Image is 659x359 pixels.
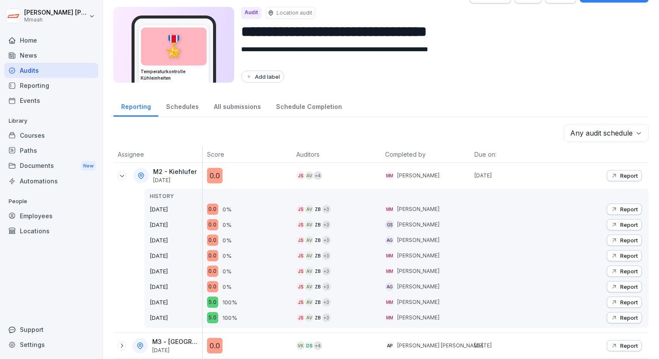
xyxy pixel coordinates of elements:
[241,7,261,19] div: Audit
[207,235,218,246] div: 0.0
[296,205,305,214] div: JS
[206,95,268,117] div: All submissions
[314,298,322,306] div: ZB
[113,95,158,117] a: Reporting
[305,341,314,350] div: DS
[296,251,305,260] div: JS
[4,128,98,143] a: Courses
[150,236,202,245] p: [DATE]
[385,313,394,322] div: MM
[620,237,638,244] p: Report
[296,267,305,275] div: JS
[296,220,305,229] div: JS
[4,337,98,352] div: Settings
[4,48,98,63] div: News
[292,146,381,163] th: Auditors
[305,205,314,214] div: AV
[385,267,394,275] div: MM
[607,281,642,292] button: Report
[607,340,642,351] button: Report
[397,172,439,179] p: [PERSON_NAME]
[4,143,98,158] a: Paths
[385,220,394,229] div: GS
[474,342,559,350] p: [DATE]
[4,208,98,223] a: Employees
[158,95,206,117] a: Schedules
[223,236,232,245] p: 0%
[397,342,483,350] p: [PERSON_NAME] [PERSON_NAME]
[4,158,98,174] div: Documents
[207,150,288,159] p: Score
[24,17,87,23] p: Mmaah
[314,171,322,180] div: + 4
[296,236,305,244] div: JS
[397,205,439,213] p: [PERSON_NAME]
[385,282,394,291] div: AG
[314,341,322,350] div: + 4
[385,171,394,180] div: MM
[314,205,322,214] div: ZB
[305,220,314,229] div: AV
[150,283,202,291] p: [DATE]
[607,250,642,261] button: Report
[276,9,312,17] p: Location audit
[4,173,98,189] div: Automations
[322,220,331,229] div: + 3
[314,267,322,275] div: ZB
[607,204,642,215] button: Report
[296,282,305,291] div: JS
[470,146,559,163] th: Due on:
[150,298,202,307] p: [DATE]
[305,236,314,244] div: AV
[322,282,331,291] div: + 3
[150,205,202,214] p: [DATE]
[305,282,314,291] div: AV
[4,93,98,108] a: Events
[305,298,314,306] div: AV
[314,236,322,244] div: ZB
[314,282,322,291] div: ZB
[4,33,98,48] a: Home
[4,78,98,93] a: Reporting
[620,221,638,228] p: Report
[223,283,232,291] p: 0%
[620,206,638,213] p: Report
[305,171,314,180] div: AV
[296,341,305,350] div: VK
[620,252,638,259] p: Report
[24,9,87,16] p: [PERSON_NAME] [PERSON_NAME]
[314,251,322,260] div: ZB
[397,221,439,229] p: [PERSON_NAME]
[607,235,642,246] button: Report
[141,28,207,65] div: 🎖️
[620,268,638,275] p: Report
[268,95,349,117] div: Schedule Completion
[223,205,232,214] p: 0%
[296,313,305,322] div: JS
[620,342,638,349] p: Report
[397,298,439,306] p: [PERSON_NAME]
[296,298,305,306] div: JS
[607,297,642,308] button: Report
[322,251,331,260] div: + 3
[241,71,284,83] button: Add label
[397,267,439,275] p: [PERSON_NAME]
[607,170,642,181] button: Report
[397,283,439,291] p: [PERSON_NAME]
[322,298,331,306] div: + 3
[4,114,98,128] p: Library
[207,338,223,353] div: 0.0
[4,63,98,78] div: Audits
[620,172,638,179] p: Report
[385,298,394,306] div: MM
[620,299,638,306] p: Report
[4,158,98,174] a: DocumentsNew
[150,252,202,260] p: [DATE]
[4,223,98,238] a: Locations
